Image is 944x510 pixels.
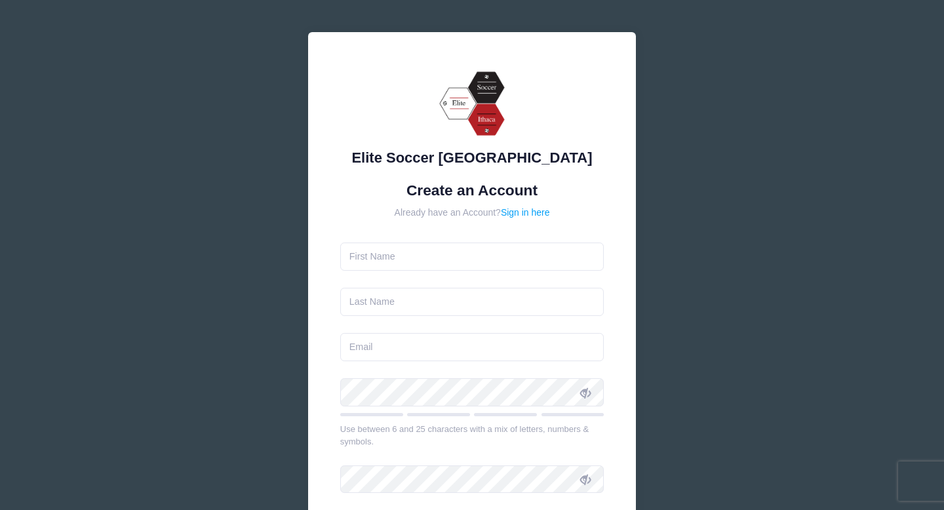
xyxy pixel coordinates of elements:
[340,333,604,361] input: Email
[340,206,604,220] div: Already have an Account?
[501,207,550,218] a: Sign in here
[340,182,604,199] h1: Create an Account
[340,243,604,271] input: First Name
[340,147,604,168] div: Elite Soccer [GEOGRAPHIC_DATA]
[340,288,604,316] input: Last Name
[433,64,511,143] img: Elite Soccer Ithaca
[340,423,604,448] div: Use between 6 and 25 characters with a mix of letters, numbers & symbols.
